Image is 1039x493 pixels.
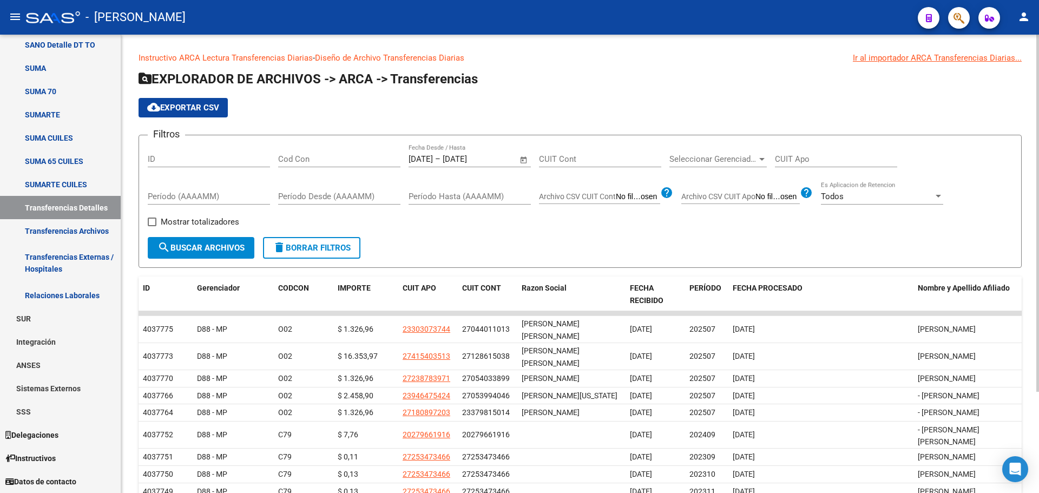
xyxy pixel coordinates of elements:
[139,98,228,117] button: Exportar CSV
[197,430,227,439] span: D88 - MP
[9,10,22,23] mat-icon: menu
[278,374,292,383] span: O02
[685,277,728,312] datatable-header-cell: PERÍODO
[918,452,976,461] span: [PERSON_NAME]
[918,408,979,417] span: - [PERSON_NAME]
[669,154,757,164] span: Seleccionar Gerenciador
[278,352,292,360] span: O02
[139,277,193,312] datatable-header-cell: ID
[913,277,1022,312] datatable-header-cell: Nombre y Apellido Afiliado
[278,284,309,292] span: CODCON
[800,186,813,199] mat-icon: help
[630,352,652,360] span: [DATE]
[197,352,227,360] span: D88 - MP
[274,277,312,312] datatable-header-cell: CODCON
[918,425,979,446] span: - [PERSON_NAME] [PERSON_NAME]
[462,406,510,419] div: 23379815014
[278,470,292,478] span: C79
[197,374,227,383] span: D88 - MP
[333,277,398,312] datatable-header-cell: IMPORTE
[278,430,292,439] span: C79
[626,277,685,312] datatable-header-cell: FECHA RECIBIDO
[462,350,510,363] div: 27128615038
[918,391,979,400] span: - [PERSON_NAME]
[143,408,173,417] span: 4037764
[338,391,373,400] span: $ 2.458,90
[522,408,580,417] span: [PERSON_NAME]
[853,52,1022,64] div: Ir al importador ARCA Transferencias Diarias...
[517,277,626,312] datatable-header-cell: Razon Social
[630,452,652,461] span: [DATE]
[278,325,292,333] span: O02
[139,53,313,63] a: Instructivo ARCA Lectura Transferencias Diarias
[338,430,358,439] span: $ 7,76
[197,325,227,333] span: D88 - MP
[689,470,715,478] span: 202310
[733,470,755,478] span: [DATE]
[193,277,274,312] datatable-header-cell: Gerenciador
[143,325,173,333] span: 4037775
[5,429,58,441] span: Delegaciones
[143,391,173,400] span: 4037766
[143,352,173,360] span: 4037773
[147,101,160,114] mat-icon: cloud_download
[630,325,652,333] span: [DATE]
[733,452,755,461] span: [DATE]
[462,390,510,402] div: 27053994046
[139,52,1022,64] p: -
[522,319,580,340] span: [PERSON_NAME] [PERSON_NAME]
[462,468,510,481] div: 27253473466
[616,192,660,202] input: Archivo CSV CUIT Cont
[733,408,755,417] span: [DATE]
[689,408,715,417] span: 202507
[148,237,254,259] button: Buscar Archivos
[821,192,844,201] span: Todos
[462,429,510,441] div: 20279661916
[143,284,150,292] span: ID
[462,451,510,463] div: 27253473466
[918,374,976,383] span: [PERSON_NAME]
[728,277,913,312] datatable-header-cell: FECHA PROCESADO
[733,391,755,400] span: [DATE]
[733,374,755,383] span: [DATE]
[462,284,501,292] span: CUIT CONT
[660,186,673,199] mat-icon: help
[139,71,478,87] span: EXPLORADOR DE ARCHIVOS -> ARCA -> Transferencias
[338,284,371,292] span: IMPORTE
[263,237,360,259] button: Borrar Filtros
[918,284,1010,292] span: Nombre y Apellido Afiliado
[733,430,755,439] span: [DATE]
[315,53,464,63] a: Diseño de Archivo Transferencias Diarias
[338,408,373,417] span: $ 1.326,96
[689,284,721,292] span: PERÍODO
[435,154,440,164] span: –
[522,374,580,383] span: [PERSON_NAME]
[403,352,450,360] span: 27415403513
[148,127,185,142] h3: Filtros
[338,452,358,461] span: $ 0,11
[197,391,227,400] span: D88 - MP
[689,430,715,439] span: 202409
[338,352,378,360] span: $ 16.353,97
[462,372,510,385] div: 27054033899
[338,325,373,333] span: $ 1.326,96
[522,284,567,292] span: Razon Social
[197,470,227,478] span: D88 - MP
[630,430,652,439] span: [DATE]
[278,391,292,400] span: O02
[1002,456,1028,482] div: Open Intercom Messenger
[733,284,803,292] span: FECHA PROCESADO
[458,277,517,312] datatable-header-cell: CUIT CONT
[689,352,715,360] span: 202507
[443,154,495,164] input: End date
[689,391,715,400] span: 202507
[630,408,652,417] span: [DATE]
[733,325,755,333] span: [DATE]
[398,277,458,312] datatable-header-cell: CUIT APO
[689,374,715,383] span: 202507
[522,346,580,367] span: [PERSON_NAME] [PERSON_NAME]
[86,5,186,29] span: - [PERSON_NAME]
[462,323,510,336] div: 27044011013
[918,325,976,333] span: [PERSON_NAME]
[409,154,433,164] input: Start date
